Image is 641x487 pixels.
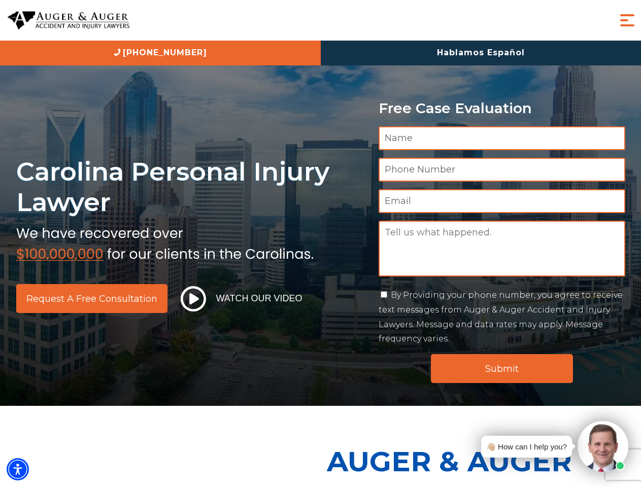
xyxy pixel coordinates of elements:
[486,440,567,454] div: 👋🏼 How can I help you?
[379,189,625,213] input: Email
[431,354,573,383] input: Submit
[16,284,167,313] a: Request a Free Consultation
[379,126,625,150] input: Name
[26,294,157,303] span: Request a Free Consultation
[16,223,314,261] img: sub text
[8,11,129,30] img: Auger & Auger Accident and Injury Lawyers Logo
[16,156,366,218] h1: Carolina Personal Injury Lawyer
[379,290,623,343] label: By Providing your phone number, you agree to receive text messages from Auger & Auger Accident an...
[578,421,628,472] img: Intaker widget Avatar
[7,458,29,480] div: Accessibility Menu
[178,286,306,312] button: Watch Our Video
[379,100,625,116] p: Free Case Evaluation
[327,436,635,486] p: Auger & Auger
[617,10,637,30] button: Menu
[379,158,625,182] input: Phone Number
